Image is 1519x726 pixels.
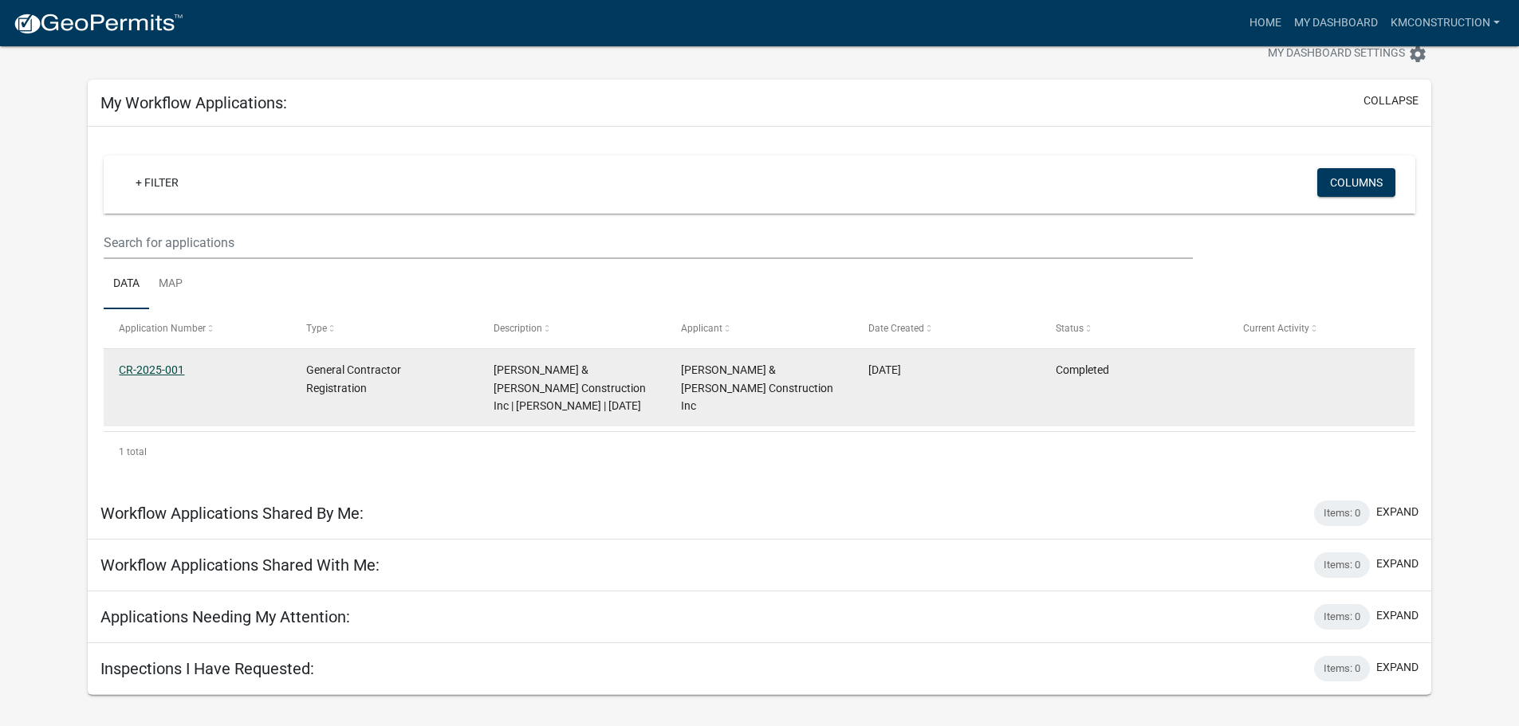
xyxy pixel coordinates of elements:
[868,323,924,334] span: Date Created
[681,323,722,334] span: Applicant
[119,363,184,376] a: CR-2025-001
[149,259,192,310] a: Map
[478,309,666,347] datatable-header-cell: Description
[1314,604,1370,630] div: Items: 0
[88,127,1431,488] div: collapse
[1243,323,1309,334] span: Current Activity
[100,607,350,626] h5: Applications Needing My Attention:
[853,309,1041,347] datatable-header-cell: Date Created
[1376,504,1419,520] button: expand
[1317,168,1395,197] button: Columns
[1040,309,1227,347] datatable-header-cell: Status
[681,363,833,413] span: Kennelly & Meyer Construction Inc
[100,659,314,678] h5: Inspections I Have Requested:
[666,309,853,347] datatable-header-cell: Applicant
[104,226,1192,259] input: Search for applications
[306,323,327,334] span: Type
[1384,8,1506,38] a: KMConstruction
[1227,309,1415,347] datatable-header-cell: Current Activity
[1288,8,1384,38] a: My Dashboard
[123,168,191,197] a: + Filter
[291,309,478,347] datatable-header-cell: Type
[100,93,287,112] h5: My Workflow Applications:
[1255,38,1440,69] button: My Dashboard Settingssettings
[1314,552,1370,578] div: Items: 0
[1314,500,1370,526] div: Items: 0
[494,363,646,413] span: Kennelly & Meyer Construction Inc | Ryan Kennelly | 12/31/2025
[1243,8,1288,38] a: Home
[1364,92,1419,109] button: collapse
[104,432,1415,472] div: 1 total
[119,323,206,334] span: Application Number
[1056,323,1084,334] span: Status
[1376,607,1419,624] button: expand
[306,363,401,394] span: General Contractor Registration
[1376,555,1419,572] button: expand
[104,259,149,310] a: Data
[1376,659,1419,676] button: expand
[868,363,901,376] span: 01/24/2025
[1268,45,1405,64] span: My Dashboard Settings
[100,555,380,575] h5: Workflow Applications Shared With Me:
[1056,363,1109,376] span: Completed
[1314,656,1370,681] div: Items: 0
[104,309,291,347] datatable-header-cell: Application Number
[1408,45,1427,64] i: settings
[100,504,364,523] h5: Workflow Applications Shared By Me:
[494,323,542,334] span: Description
